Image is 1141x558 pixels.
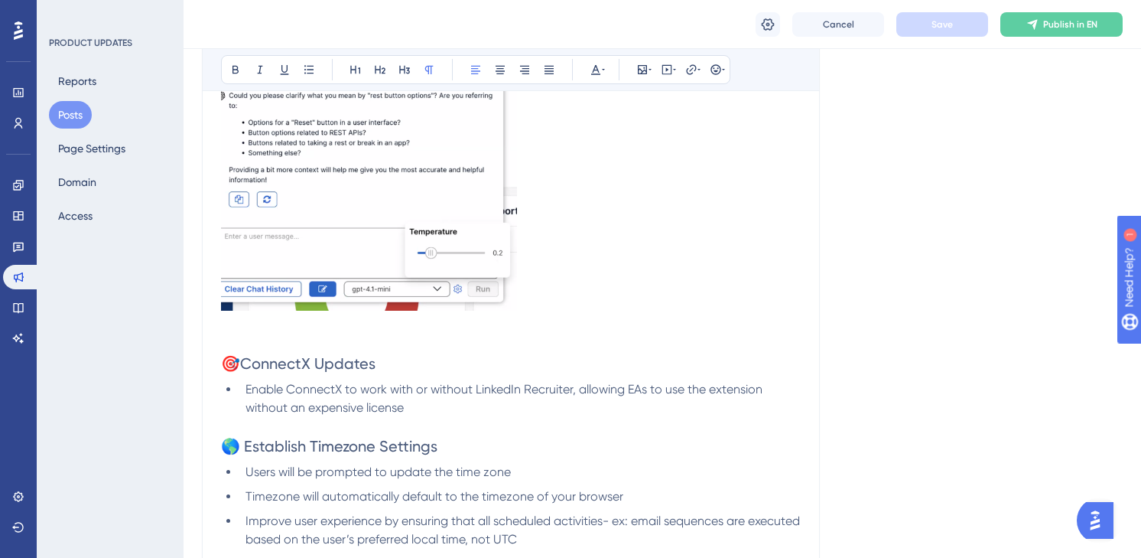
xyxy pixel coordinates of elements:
button: Cancel [792,12,884,37]
button: Publish in EN [1000,12,1123,37]
span: Cancel [823,18,854,31]
iframe: UserGuiding AI Assistant Launcher [1077,498,1123,543]
button: Domain [49,168,106,196]
button: Page Settings [49,135,135,162]
span: 🌎 Establish Timezone Settings [221,437,437,455]
span: Enable ConnectX to work with or without LinkedIn Recruiter, allowing EAs to use the extension wit... [245,382,766,415]
button: Reports [49,67,106,95]
button: Access [49,202,102,230]
span: Improve user experience by ensuring that all scheduled activities- ex: email sequences are execut... [245,514,803,547]
span: Save [931,18,953,31]
span: 🎯ConnectX Updates [221,354,375,373]
button: Save [896,12,988,37]
button: Posts [49,101,92,129]
span: Timezone will automatically default to the timezone of your browser [245,489,623,504]
span: Need Help? [36,4,96,22]
div: PRODUCT UPDATES [49,37,132,49]
span: Users will be prompted to update the time zone [245,465,511,479]
span: Publish in EN [1043,18,1097,31]
div: 1 [106,8,111,20]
